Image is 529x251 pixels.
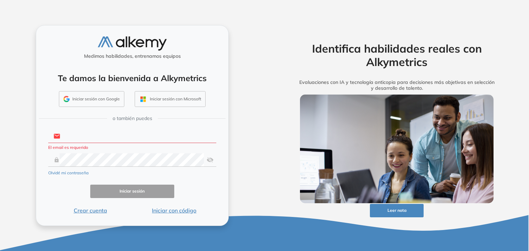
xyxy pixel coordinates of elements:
button: Olvidé mi contraseña [48,170,89,176]
h4: Te damos la bienvenida a Alkymetrics [45,73,219,83]
button: Leer nota [370,204,424,217]
button: Crear cuenta [48,206,132,215]
h5: Evaluaciones con IA y tecnología anticopia para decisiones más objetivas en selección y desarroll... [289,79,504,91]
img: OUTLOOK_ICON [139,95,147,103]
button: Iniciar sesión con Microsoft [135,91,206,107]
h2: Identifica habilidades reales con Alkymetrics [289,42,504,68]
img: asd [207,153,214,166]
img: img-more-info [300,95,494,203]
p: El email es requerido [48,144,216,151]
button: Iniciar sesión con Google [59,91,124,107]
span: o también puedes [113,115,152,122]
h5: Medimos habilidades, entrenamos equipos [39,53,226,59]
img: GMAIL_ICON [63,96,70,102]
button: Iniciar sesión [90,185,174,198]
button: Iniciar con código [132,206,216,215]
img: logo-alkemy [98,36,167,51]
